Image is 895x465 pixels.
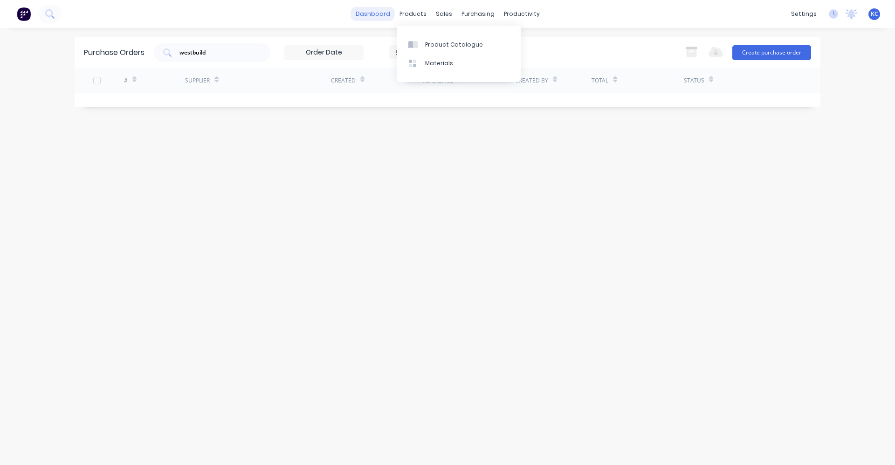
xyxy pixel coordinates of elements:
div: Supplier [185,76,210,85]
div: Purchase Orders [84,47,145,58]
div: Created By [515,76,548,85]
button: Create purchase order [732,45,811,60]
a: Product Catalogue [397,35,521,54]
div: products [395,7,431,21]
input: Search purchase orders... [179,48,256,57]
a: Materials [397,54,521,73]
a: dashboard [351,7,395,21]
div: Materials [425,59,453,68]
div: Status [684,76,704,85]
div: Total [592,76,608,85]
input: Order Date [285,46,363,60]
div: purchasing [457,7,499,21]
div: 5 Statuses [396,47,462,57]
div: # [124,76,128,85]
div: productivity [499,7,544,21]
div: Created [331,76,356,85]
div: Product Catalogue [425,41,483,49]
img: Factory [17,7,31,21]
div: settings [786,7,821,21]
span: KC [871,10,878,18]
div: sales [431,7,457,21]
